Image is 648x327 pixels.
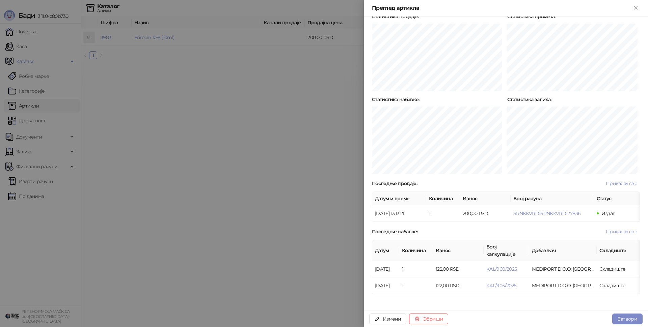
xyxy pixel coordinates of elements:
td: MEDIPORT D.O.O. BEOGRAD [529,277,597,294]
th: Датум и време [372,192,426,205]
td: Складиште [597,261,642,277]
th: Количина [426,192,460,205]
span: Издат [601,210,615,216]
td: [DATE] [372,261,399,277]
strong: Статистика залиха : [507,96,551,102]
th: Датум [372,240,399,261]
button: Close [632,4,640,12]
button: Измени [369,314,406,324]
strong: Последње продаје : [372,180,417,186]
td: MEDIPORT D.O.O. BEOGRAD [529,261,597,277]
button: Прикажи све [603,228,640,236]
th: Добављач [529,240,597,261]
th: Складиште [597,240,642,261]
td: 122,00 RSD [433,277,484,294]
th: Број калкулације [484,240,529,261]
th: Количина [399,240,433,261]
td: [DATE] 13:13:21 [372,205,426,222]
span: Прикажи све [606,229,637,235]
th: Износ [433,240,484,261]
th: Износ [460,192,511,205]
th: Број рачуна [511,192,594,205]
td: [DATE] [372,277,399,294]
td: 1 [399,277,433,294]
button: KAL/960/2025 [486,266,517,272]
td: 122,00 RSD [433,261,484,277]
button: Прикажи све [603,179,640,187]
strong: Статистика набавке : [372,96,420,102]
td: 200,00 RSD [460,205,511,222]
td: 1 [399,261,433,277]
button: Затвори [612,314,643,324]
div: Преглед артикла [372,4,632,12]
td: Складиште [597,277,642,294]
span: Прикажи све [606,180,637,186]
strong: Последње набавке : [372,229,418,235]
strong: Статистика продаје : [372,13,419,20]
button: KAL/903/2025 [486,283,516,289]
strong: Статистика промета : [507,13,556,20]
td: 1 [426,205,460,222]
button: Обриши [409,314,448,324]
button: SRNKKVRD-SRNKKVRD-27836 [513,210,580,216]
